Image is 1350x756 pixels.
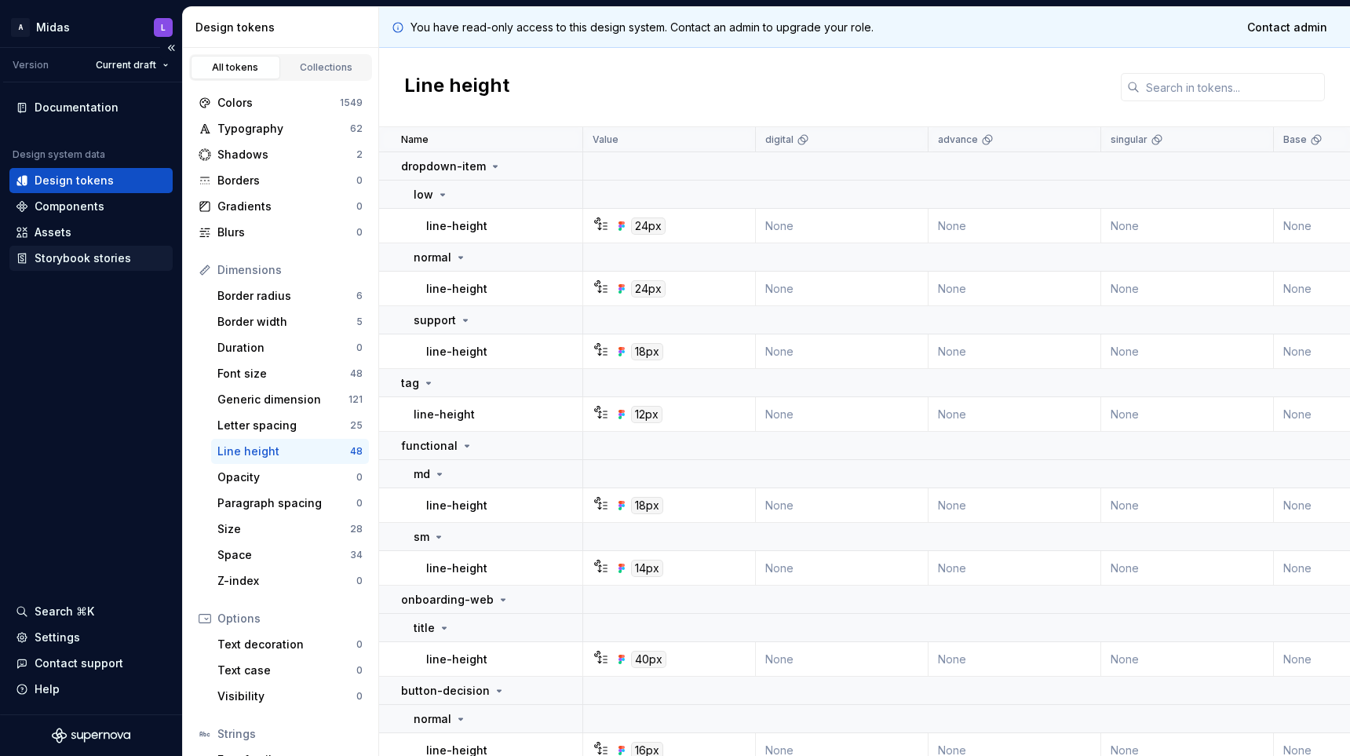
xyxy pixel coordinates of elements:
div: L [161,21,166,34]
a: Colors1549 [192,90,369,115]
div: 1549 [340,97,363,109]
div: 48 [350,367,363,380]
p: You have read-only access to this design system. Contact an admin to upgrade your role. [410,20,874,35]
td: None [1101,334,1274,369]
div: Visibility [217,688,356,704]
div: 5 [356,316,363,328]
div: Shadows [217,147,356,163]
a: Border radius6 [211,283,369,309]
div: 28 [350,523,363,535]
p: md [414,466,430,482]
td: None [756,642,929,677]
div: 0 [356,575,363,587]
div: Help [35,681,60,697]
div: Colors [217,95,340,111]
div: Paragraph spacing [217,495,356,511]
p: title [414,620,435,636]
p: line-height [426,561,487,576]
div: All tokens [196,61,275,74]
div: Design system data [13,148,105,161]
a: Components [9,194,173,219]
div: Border width [217,314,356,330]
div: Size [217,521,350,537]
div: Collections [287,61,366,74]
div: 121 [348,393,363,406]
p: advance [938,133,978,146]
td: None [929,334,1101,369]
a: Text case0 [211,658,369,683]
div: A [11,18,30,37]
div: 0 [356,341,363,354]
div: Text case [217,663,356,678]
div: 62 [350,122,363,135]
div: 40px [631,651,666,668]
div: Gradients [217,199,356,214]
div: Blurs [217,225,356,240]
p: onboarding-web [401,592,494,608]
div: Design tokens [35,173,114,188]
td: None [756,209,929,243]
td: None [1101,488,1274,523]
input: Search in tokens... [1140,73,1325,101]
span: Contact admin [1247,20,1327,35]
div: 12px [631,406,662,423]
a: Typography62 [192,116,369,141]
td: None [1101,272,1274,306]
td: None [929,209,1101,243]
div: Components [35,199,104,214]
svg: Supernova Logo [52,728,130,743]
p: normal [414,711,451,727]
button: Collapse sidebar [160,37,182,59]
div: 25 [350,419,363,432]
a: Borders0 [192,168,369,193]
a: Shadows2 [192,142,369,167]
a: Space34 [211,542,369,568]
a: Contact admin [1237,13,1337,42]
a: Documentation [9,95,173,120]
div: 18px [631,343,663,360]
td: None [756,334,929,369]
td: None [1101,551,1274,586]
span: Current draft [96,59,156,71]
a: Letter spacing25 [211,413,369,438]
td: None [929,488,1101,523]
div: Options [217,611,363,626]
div: 18px [631,497,663,514]
td: None [1101,642,1274,677]
a: Border width5 [211,309,369,334]
div: 0 [356,471,363,484]
td: None [929,642,1101,677]
div: Borders [217,173,356,188]
td: None [756,551,929,586]
td: None [1101,397,1274,432]
td: None [929,397,1101,432]
div: 24px [631,280,666,298]
a: Font size48 [211,361,369,386]
div: 0 [356,664,363,677]
p: sm [414,529,429,545]
p: low [414,187,433,203]
div: 0 [356,226,363,239]
div: Design tokens [195,20,372,35]
p: Name [401,133,429,146]
div: 0 [356,200,363,213]
p: line-height [426,281,487,297]
div: 0 [356,690,363,703]
a: Line height48 [211,439,369,464]
div: Line height [217,444,350,459]
div: 0 [356,497,363,509]
a: Text decoration0 [211,632,369,657]
a: Gradients0 [192,194,369,219]
div: 6 [356,290,363,302]
p: line-height [426,344,487,360]
button: Contact support [9,651,173,676]
div: Typography [217,121,350,137]
a: Settings [9,625,173,650]
div: Letter spacing [217,418,350,433]
div: Strings [217,726,363,742]
div: Storybook stories [35,250,131,266]
p: support [414,312,456,328]
div: Generic dimension [217,392,348,407]
div: Search ⌘K [35,604,94,619]
p: line-height [426,652,487,667]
